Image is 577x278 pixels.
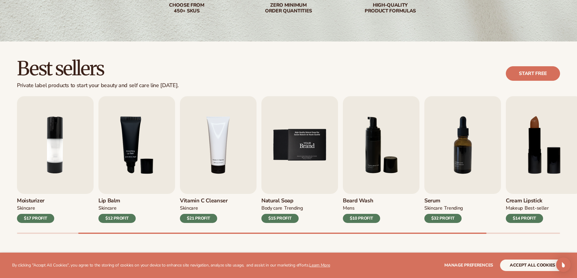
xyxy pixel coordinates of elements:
[180,205,198,211] div: Skincare
[17,198,54,204] h3: Moisturizer
[180,214,217,223] div: $21 PROFIT
[261,96,338,194] img: Shopify Image 9
[180,96,257,223] a: 4 / 9
[284,205,303,211] div: TRENDING
[17,214,54,223] div: $17 PROFIT
[352,2,429,14] div: High-quality product formulas
[17,82,179,89] div: Private label products to start your beauty and self care line [DATE].
[98,205,116,211] div: SKINCARE
[424,96,501,223] a: 7 / 9
[444,205,463,211] div: TRENDING
[261,198,303,204] h3: Natural Soap
[506,214,543,223] div: $14 PROFIT
[98,198,136,204] h3: Lip Balm
[250,2,327,14] div: Zero minimum order quantities
[98,96,175,223] a: 3 / 9
[556,257,571,272] div: Open Intercom Messenger
[343,214,380,223] div: $10 PROFIT
[98,214,136,223] div: $12 PROFIT
[343,96,419,223] a: 6 / 9
[17,96,94,223] a: 2 / 9
[500,260,565,271] button: accept all cookies
[525,205,549,211] div: BEST-SELLER
[444,262,493,268] span: Manage preferences
[424,214,462,223] div: $32 PROFIT
[17,205,35,211] div: SKINCARE
[424,198,463,204] h3: Serum
[506,198,549,204] h3: Cream Lipstick
[506,205,523,211] div: MAKEUP
[17,58,179,79] h2: Best sellers
[343,198,380,204] h3: Beard Wash
[261,205,282,211] div: BODY Care
[180,198,228,204] h3: Vitamin C Cleanser
[506,66,560,81] a: Start free
[309,262,330,268] a: Learn More
[12,263,330,268] p: By clicking "Accept All Cookies", you agree to the storing of cookies on your device to enhance s...
[261,214,299,223] div: $15 PROFIT
[444,260,493,271] button: Manage preferences
[261,96,338,223] a: 5 / 9
[424,205,442,211] div: SKINCARE
[343,205,355,211] div: mens
[148,2,226,14] div: Choose from 450+ Skus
